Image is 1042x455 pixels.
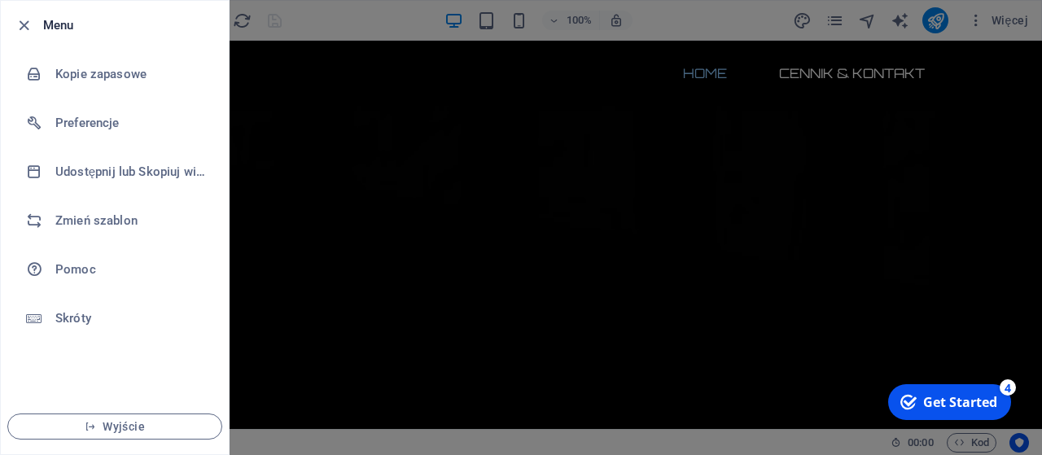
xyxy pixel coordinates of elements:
[55,260,206,279] h6: Pomoc
[43,15,216,35] h6: Menu
[55,211,206,230] h6: Zmień szablon
[55,113,206,133] h6: Preferencje
[9,7,132,42] div: Get Started 4 items remaining, 20% complete
[44,15,118,33] div: Get Started
[55,162,206,182] h6: Udostępnij lub Skopiuj witrynę
[21,420,208,433] span: Wyjście
[120,2,137,18] div: 4
[55,308,206,328] h6: Skróty
[1,245,229,294] a: Pomoc
[7,413,222,440] button: Wyjście
[55,64,206,84] h6: Kopie zapasowe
